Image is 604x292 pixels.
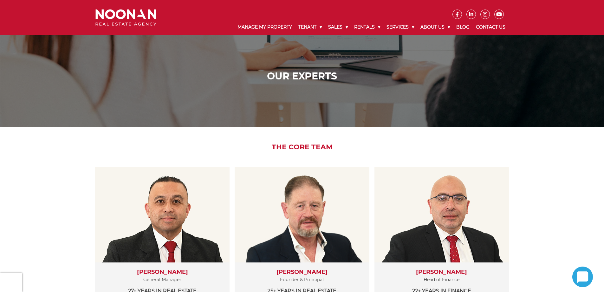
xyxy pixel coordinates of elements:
[101,276,223,284] p: General Manager
[234,19,295,35] a: Manage My Property
[417,19,453,35] a: About Us
[241,269,363,276] h3: [PERSON_NAME]
[295,19,325,35] a: Tenant
[241,276,363,284] p: Founder & Principal
[383,19,417,35] a: Services
[95,9,156,26] img: Noonan Real Estate Agency
[351,19,383,35] a: Rentals
[91,143,513,151] h2: The Core Team
[453,19,473,35] a: Blog
[473,19,509,35] a: Contact Us
[381,276,503,284] p: Head of Finance
[325,19,351,35] a: Sales
[101,269,223,276] h3: [PERSON_NAME]
[97,71,507,82] h1: Our Experts
[381,269,503,276] h3: [PERSON_NAME]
